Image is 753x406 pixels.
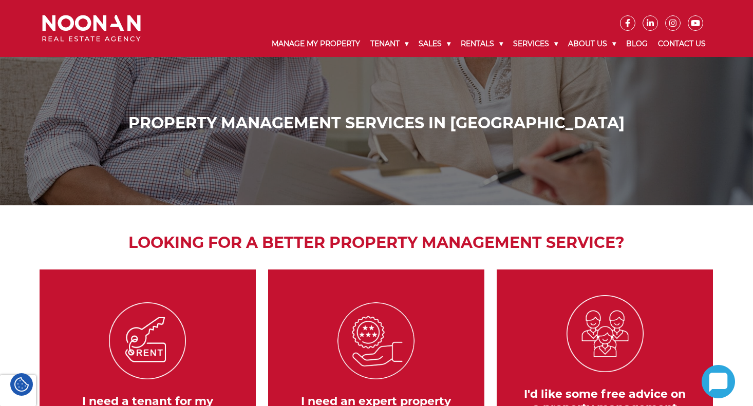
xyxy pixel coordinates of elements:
h1: Property Management Services in [GEOGRAPHIC_DATA] [45,114,709,132]
a: Sales [413,31,456,57]
a: Tenant [365,31,413,57]
a: Services [508,31,563,57]
div: Cookie Settings [10,373,33,396]
a: Contact Us [653,31,711,57]
a: Rentals [456,31,508,57]
a: About Us [563,31,621,57]
a: Manage My Property [267,31,365,57]
h2: Looking for a better property management service? [34,231,719,254]
a: Blog [621,31,653,57]
img: Noonan Real Estate Agency [42,15,141,42]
